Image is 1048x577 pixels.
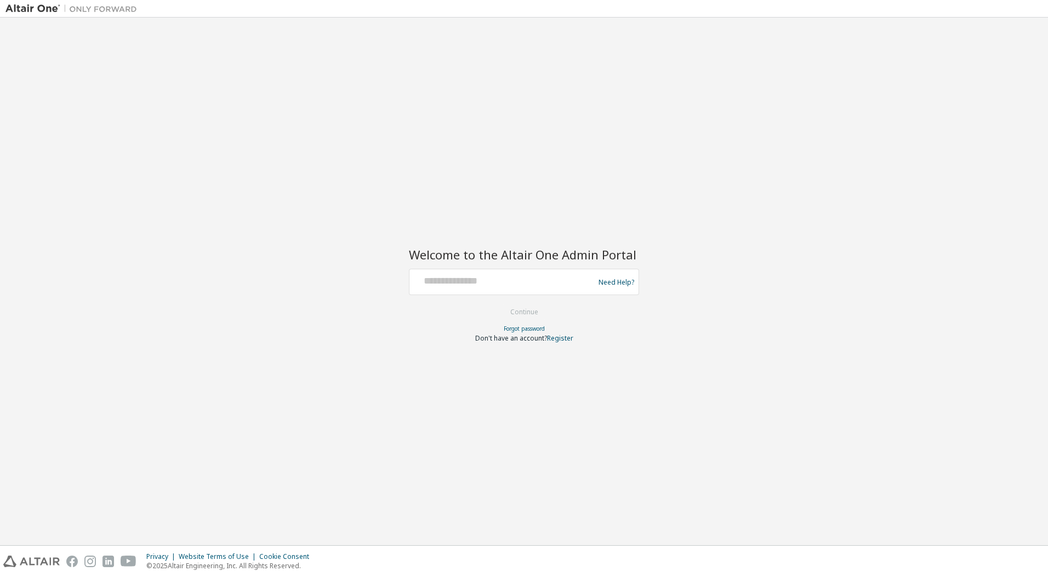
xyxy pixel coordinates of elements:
img: facebook.svg [66,556,78,567]
a: Forgot password [504,325,545,332]
p: © 2025 Altair Engineering, Inc. All Rights Reserved. [146,561,316,570]
img: linkedin.svg [102,556,114,567]
img: Altair One [5,3,143,14]
div: Website Terms of Use [179,552,259,561]
img: youtube.svg [121,556,136,567]
div: Privacy [146,552,179,561]
a: Register [547,333,573,343]
h2: Welcome to the Altair One Admin Portal [409,247,639,262]
img: instagram.svg [84,556,96,567]
div: Cookie Consent [259,552,316,561]
span: Don't have an account? [475,333,547,343]
img: altair_logo.svg [3,556,60,567]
